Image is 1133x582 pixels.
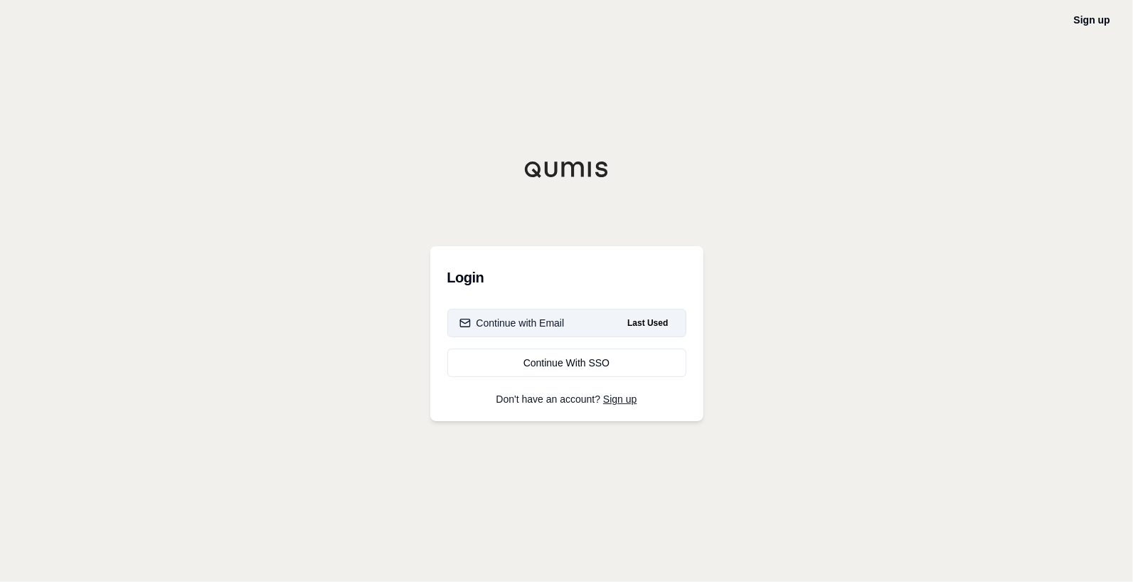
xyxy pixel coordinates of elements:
[459,316,565,330] div: Continue with Email
[447,263,686,292] h3: Login
[524,161,610,178] img: Qumis
[459,356,674,370] div: Continue With SSO
[447,394,686,404] p: Don't have an account?
[447,309,686,337] button: Continue with EmailLast Used
[622,314,674,332] span: Last Used
[1074,14,1110,26] a: Sign up
[603,393,637,405] a: Sign up
[447,349,686,377] a: Continue With SSO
